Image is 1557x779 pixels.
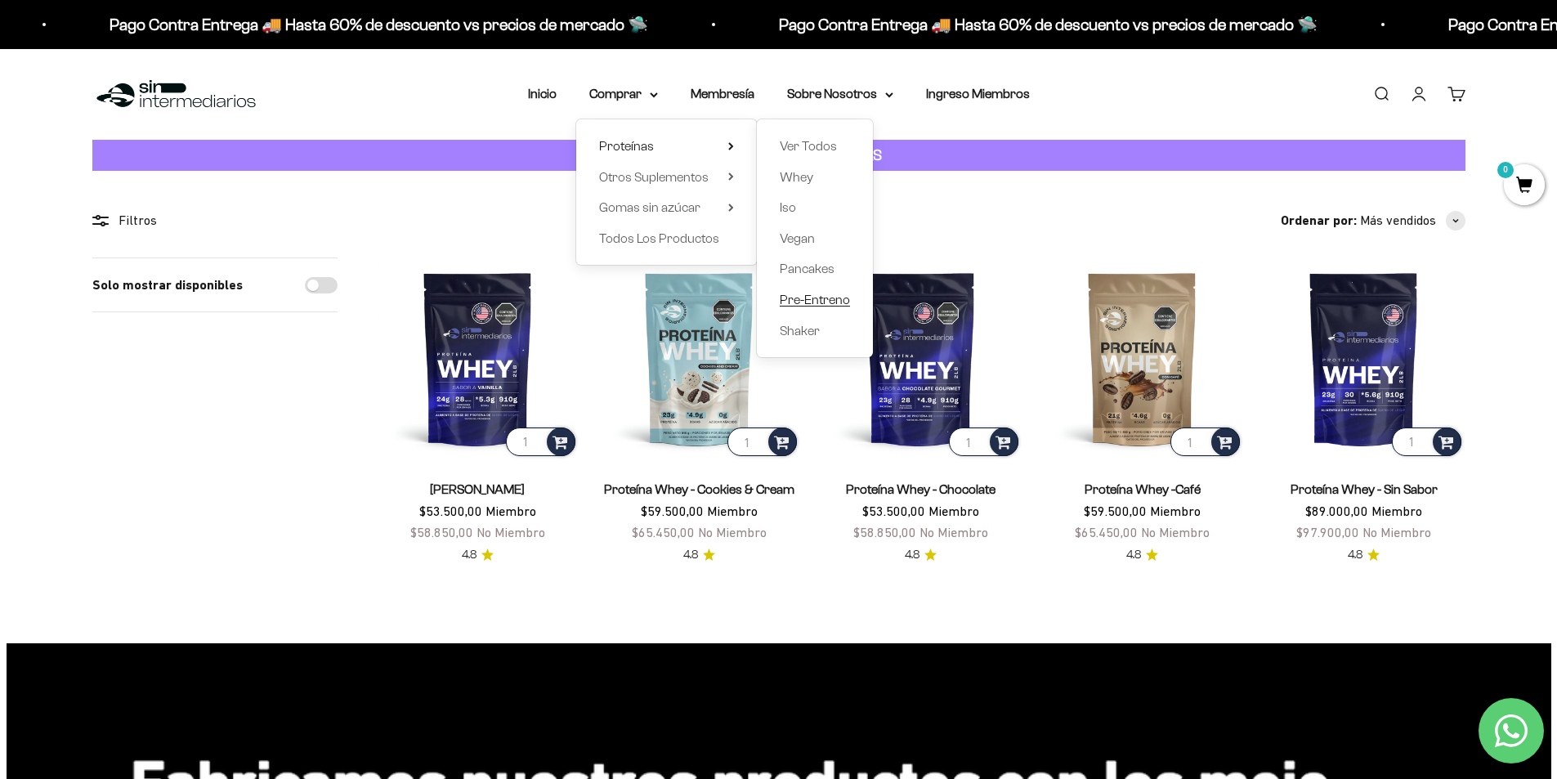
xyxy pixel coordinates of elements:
span: Más vendidos [1360,210,1436,231]
p: Pago Contra Entrega 🚚 Hasta 60% de descuento vs precios de mercado 🛸 [105,11,644,38]
a: Ingreso Miembros [926,87,1030,101]
span: Shaker [780,324,820,338]
span: Miembro [1371,504,1422,518]
label: Solo mostrar disponibles [92,275,243,296]
summary: Sobre Nosotros [787,83,893,105]
span: $59.500,00 [1084,504,1147,518]
a: 0 [1504,177,1545,195]
span: $65.450,00 [632,525,695,539]
summary: Proteínas [599,136,734,157]
span: Whey [780,170,813,184]
a: Shaker [780,320,850,342]
span: $65.450,00 [1075,525,1138,539]
a: 4.84.8 de 5.0 estrellas [683,546,715,564]
span: Ordenar por: [1281,210,1357,231]
span: 4.8 [905,546,919,564]
span: Gomas sin azúcar [599,200,700,214]
span: $89.000,00 [1305,504,1368,518]
a: Proteína Whey - Cookies & Cream [604,482,794,496]
span: $59.500,00 [641,504,704,518]
a: 4.84.8 de 5.0 estrellas [462,546,494,564]
span: No Miembro [698,525,767,539]
a: 4.84.8 de 5.0 estrellas [1126,546,1158,564]
span: Proteínas [599,139,654,153]
span: 4.8 [1126,546,1141,564]
span: $58.850,00 [410,525,473,539]
button: Más vendidos [1360,210,1465,231]
span: No Miembro [919,525,988,539]
a: Proteína Whey - Sin Sabor [1291,482,1438,496]
a: Inicio [528,87,557,101]
span: Pancakes [780,262,834,275]
a: Pre-Entreno [780,289,850,311]
a: Vegan [780,228,850,249]
span: 4.8 [1348,546,1362,564]
a: Pancakes [780,258,850,280]
span: Ver Todos [780,139,837,153]
span: $58.850,00 [853,525,916,539]
mark: 0 [1496,160,1515,180]
a: Membresía [691,87,754,101]
a: Whey [780,167,850,188]
summary: Comprar [589,83,658,105]
span: Vegan [780,231,815,245]
span: No Miembro [476,525,545,539]
span: 4.8 [462,546,476,564]
a: Proteína Whey - Chocolate [846,482,995,496]
span: Pre-Entreno [780,293,850,307]
a: Ver Todos [780,136,850,157]
summary: Gomas sin azúcar [599,197,734,218]
p: Pago Contra Entrega 🚚 Hasta 60% de descuento vs precios de mercado 🛸 [775,11,1313,38]
a: 4.84.8 de 5.0 estrellas [905,546,937,564]
span: $97.900,00 [1296,525,1359,539]
span: Miembro [928,504,979,518]
span: $53.500,00 [419,504,482,518]
span: No Miembro [1362,525,1431,539]
span: Todos Los Productos [599,231,719,245]
summary: Otros Suplementos [599,167,734,188]
span: 4.8 [683,546,698,564]
span: No Miembro [1141,525,1210,539]
a: Proteína Whey -Café [1085,482,1201,496]
span: Miembro [707,504,758,518]
span: Miembro [485,504,536,518]
span: Miembro [1150,504,1201,518]
div: Filtros [92,210,338,231]
a: 4.84.8 de 5.0 estrellas [1348,546,1380,564]
span: Iso [780,200,796,214]
span: Otros Suplementos [599,170,709,184]
a: Iso [780,197,850,218]
a: Todos Los Productos [599,228,734,249]
a: [PERSON_NAME] [430,482,525,496]
span: $53.500,00 [862,504,925,518]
